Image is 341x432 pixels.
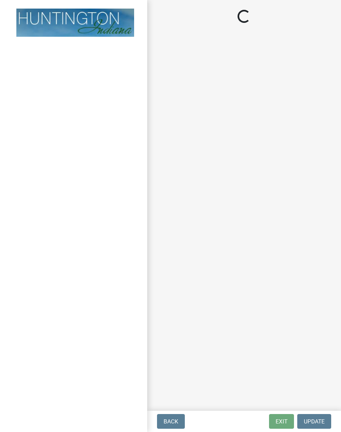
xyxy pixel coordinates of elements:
img: Huntington County, Indiana [16,9,134,37]
button: Back [157,414,185,429]
span: Back [164,418,178,425]
span: Update [304,418,325,425]
button: Exit [269,414,294,429]
button: Update [297,414,331,429]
